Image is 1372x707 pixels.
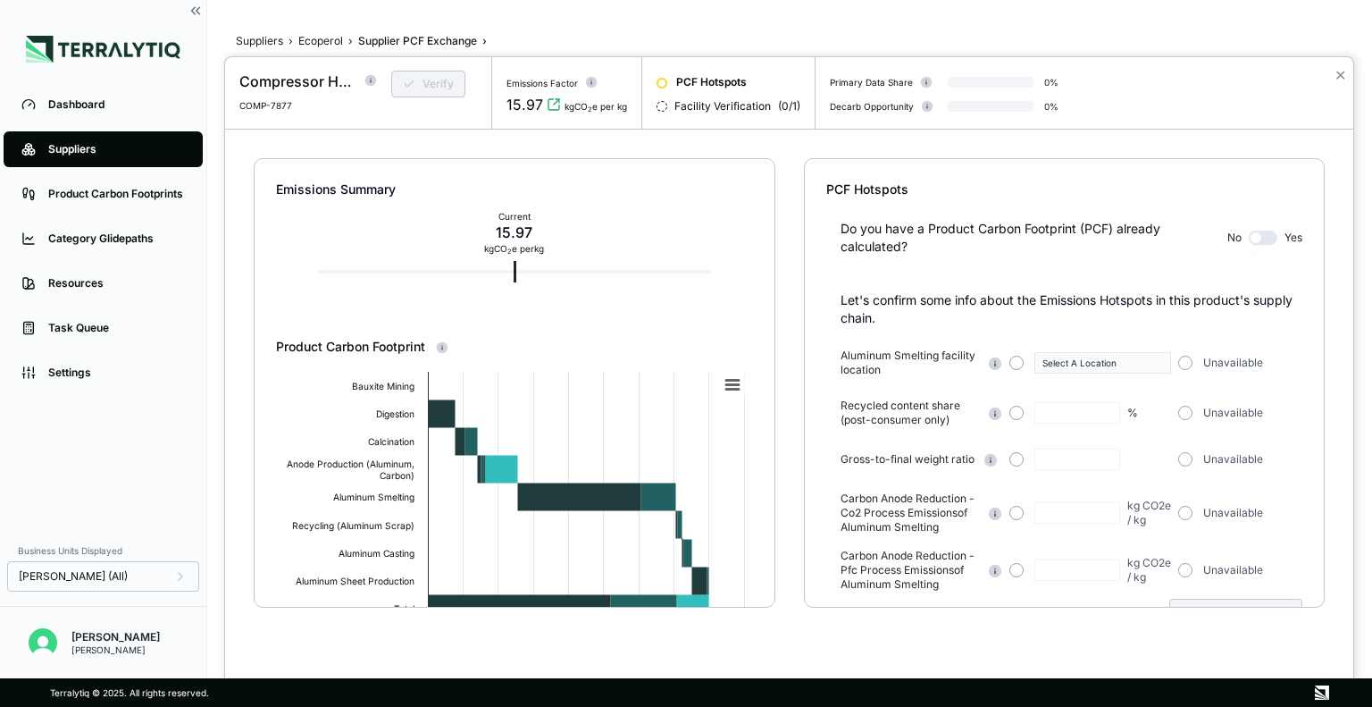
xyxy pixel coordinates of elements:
[1042,358,1163,368] div: Select A Location
[484,211,544,222] div: Current
[1044,77,1058,88] div: 0 %
[333,492,414,503] text: Aluminum Smelting
[830,77,913,88] div: Primary Data Share
[1127,406,1138,420] div: %
[674,99,771,114] span: Facility Verification
[841,492,979,534] span: Carbon Anode Reduction - Co2 Process Emissions of Aluminum Smelting
[841,349,979,377] span: Aluminum Smelting facility location
[484,243,544,254] div: kg CO e per kg
[292,520,414,532] text: Recycling (Aluminum Scrap)
[287,459,414,481] text: Anode Production (Aluminum, Carbon)
[1203,452,1263,467] span: Unavailable
[484,222,544,243] div: 15.97
[588,105,592,114] sub: 2
[1203,506,1263,520] span: Unavailable
[296,576,414,586] text: Aluminum Sheet Production
[239,71,354,92] div: Compressor Housing
[368,436,414,447] text: Calcination
[394,603,414,614] text: Total
[339,548,414,560] text: Aluminum Casting
[1227,231,1242,245] span: No
[778,99,800,114] span: ( 0 / 1 )
[1284,231,1302,245] span: Yes
[826,181,1302,198] div: PCF Hotspots
[239,100,368,111] div: COMP-7877
[506,94,543,115] div: 15.97
[1044,101,1058,112] div: 0 %
[506,78,578,88] div: Emissions Factor
[1127,499,1171,527] div: kg CO2e / kg
[841,452,975,467] span: Gross-to-final weight ratio
[841,291,1302,327] p: Let's confirm some info about the Emissions Hotspots in this product's supply chain.
[276,338,752,356] div: Product Carbon Footprint
[841,549,979,592] span: Carbon Anode Reduction - Pfc Process Emissions of Aluminum Smelting
[507,248,512,256] sub: 2
[1334,64,1346,86] button: Close
[276,181,752,198] div: Emissions Summary
[1034,352,1171,374] button: Select A Location
[1203,406,1263,420] span: Unavailable
[1127,556,1171,585] div: kg CO2e / kg
[376,408,414,420] text: Digestion
[830,101,914,112] div: Decarb Opportunity
[841,399,979,427] span: Recycled content share (post-consumer only)
[1203,356,1263,370] span: Unavailable
[841,220,1220,256] div: Do you have a Product Carbon Footprint (PCF) already calculated?
[565,101,627,112] div: kgCO e per kg
[676,75,747,89] span: PCF Hotspots
[547,97,561,112] svg: View audit trail
[1203,563,1263,577] span: Unavailable
[352,381,414,392] text: Bauxite Mining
